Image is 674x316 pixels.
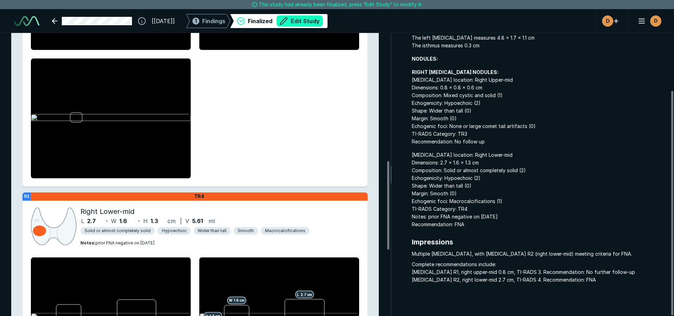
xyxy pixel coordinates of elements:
[277,15,323,27] button: Edit Study
[14,16,39,26] img: See-Mode Logo
[265,228,305,234] span: Macrocalcifications
[412,250,663,258] span: Multiple [MEDICAL_DATA], with [MEDICAL_DATA] R2 (right lower-mid) meeting criteria for FNA.
[412,69,498,75] strong: RIGHT [MEDICAL_DATA] NODULES:
[209,217,215,225] span: ml
[295,291,314,298] span: L 2.7 cm
[412,261,663,284] span: Complete recommendations include: [MEDICAL_DATA] R1, right upper-mid 0.8 cm, TI-RADS 3. Recommend...
[80,240,95,246] strong: Notes :
[24,194,29,199] strong: R2
[198,228,226,234] span: Wider than tall
[167,217,176,225] span: cm
[412,237,663,247] span: Impressions
[81,217,84,225] span: L
[87,217,96,225] span: 2.7
[80,206,134,217] span: Right Lower-mid
[31,206,77,247] img: +c+8OsAAAABklEQVQDANyPMqeVS1PIAAAAAElFTkSuQmCC
[412,56,438,62] strong: NODULES:
[186,14,230,28] div: 1Findings
[192,217,203,225] span: 5.61
[194,193,205,200] span: TR4
[152,17,175,25] span: [[DATE]]
[259,1,422,8] span: This study had already been finalized, press “Edit Study” to modify it.
[606,17,610,25] span: D
[11,13,42,29] a: See-Mode Logo
[111,217,117,225] span: W
[180,217,182,224] span: |
[633,14,663,28] button: avatar-name
[227,296,246,304] span: W 1.6 cm
[195,17,197,25] span: 1
[162,228,187,234] span: Hypoechoic
[650,15,661,27] div: avatar-name
[412,68,663,146] span: [MEDICAL_DATA] location: Right Upper-mid Dimensions: 0.8 x 0.8 x 0.6 cm Composition: Mixed cystic...
[654,17,658,25] span: D
[143,217,148,225] span: H
[151,217,158,225] span: 1.3
[202,17,225,25] span: Findings
[238,228,254,234] span: Smooth
[412,151,663,228] span: [MEDICAL_DATA] location: Right Lower-mid Dimensions: 2.7 x 1.6 x 1.3 cm Composition: Solid or alm...
[185,217,189,225] span: V
[248,15,323,27] div: Finalized
[412,26,663,49] span: The right [MEDICAL_DATA] measures 5.4 x 2.6 x 1.6 cm The left [MEDICAL_DATA] measures 4.8 x 1.7 x...
[85,228,150,234] span: Solid or almost completely solid
[80,240,154,246] span: prior FNA negative on [DATE]
[119,217,127,225] span: 1.6
[230,14,328,28] div: FinalizedEdit Study
[602,15,613,27] div: avatar-name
